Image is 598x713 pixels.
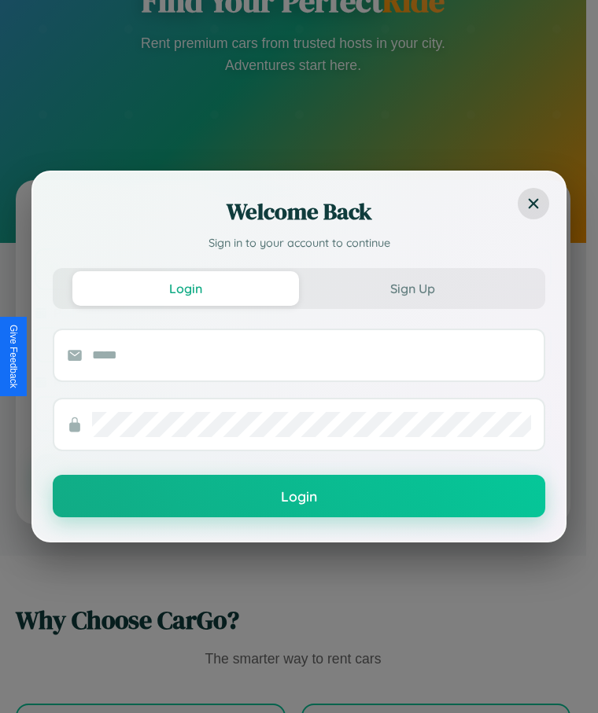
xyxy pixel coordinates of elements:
[8,325,19,388] div: Give Feedback
[72,271,299,306] button: Login
[53,475,545,517] button: Login
[53,196,545,227] h2: Welcome Back
[299,271,526,306] button: Sign Up
[53,235,545,252] p: Sign in to your account to continue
